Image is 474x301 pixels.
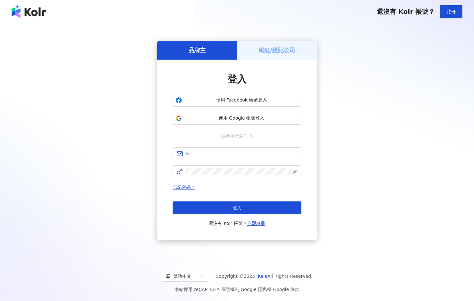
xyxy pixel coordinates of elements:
[447,9,456,14] span: 註冊
[239,287,241,292] span: |
[188,46,206,54] h5: 品牌主
[173,201,301,214] button: 登入
[247,221,265,226] a: 立即註冊
[175,286,299,293] span: 本站採用 reCAPTCHA 保護機制
[166,271,198,281] div: 繁體中文
[293,170,298,174] span: eye-invisible
[377,8,435,15] span: 還沒有 Kolr 帳號？
[259,46,296,54] h5: 網紅/經紀公司
[209,219,265,227] span: 還沒有 Kolr 帳號？
[273,287,299,292] a: Google 條款
[185,115,299,121] span: 使用 Google 帳號登入
[12,5,46,18] img: logo
[173,94,301,107] button: 使用 Facebook 帳號登入
[173,112,301,125] button: 使用 Google 帳號登入
[440,5,462,18] button: 註冊
[216,272,313,280] span: Copyright © 2025 All Rights Reserved.
[271,287,273,292] span: |
[227,73,247,85] span: 登入
[257,274,268,279] a: iKala
[217,132,257,140] span: 或使用信箱註冊
[173,185,195,190] a: 忘記密碼？
[241,287,271,292] a: Google 隱私權
[232,205,242,210] span: 登入
[185,97,299,103] span: 使用 Facebook 帳號登入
